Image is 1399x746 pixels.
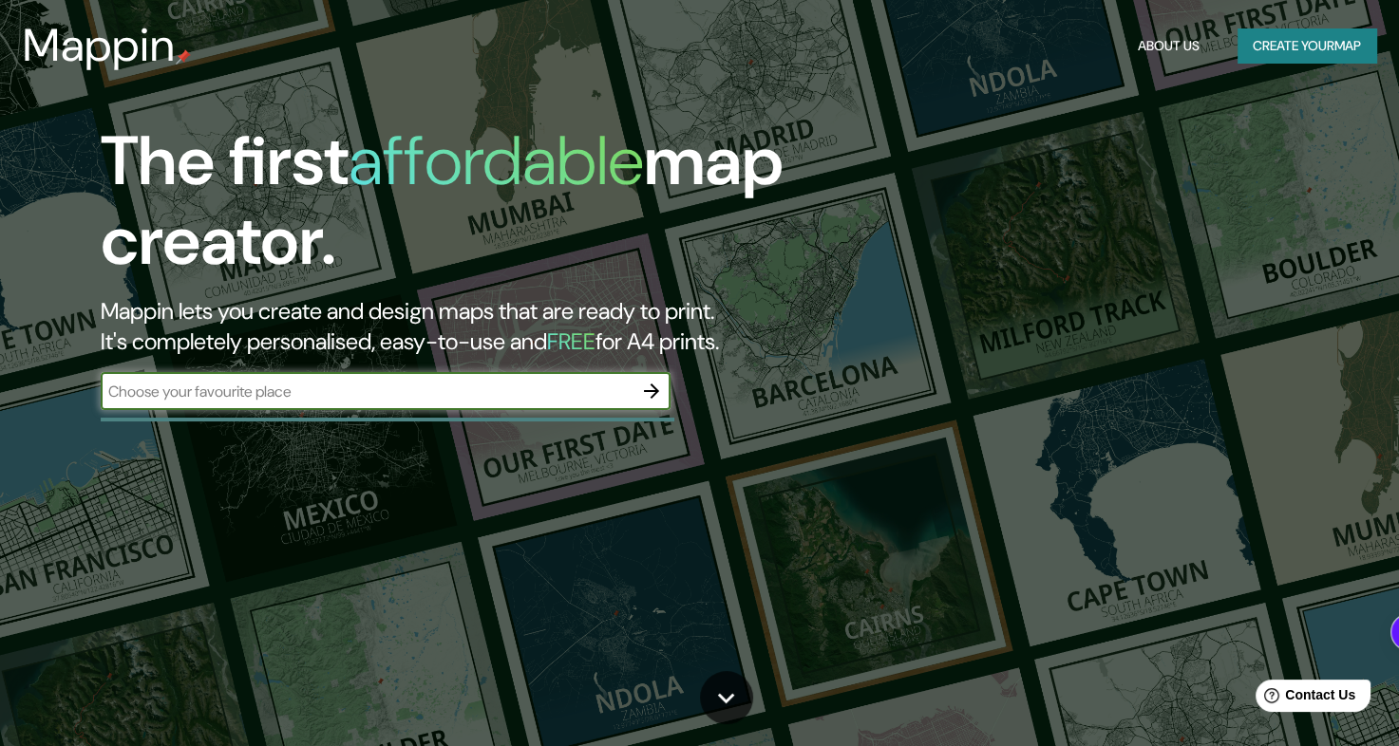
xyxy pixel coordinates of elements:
button: About Us [1130,28,1207,64]
button: Create yourmap [1238,28,1376,64]
img: mappin-pin [176,49,191,65]
h1: affordable [349,117,644,205]
h5: FREE [547,326,596,356]
h3: Mappin [23,19,176,72]
iframe: Help widget launcher [1230,672,1378,725]
input: Choose your favourite place [101,381,633,402]
h1: The first map creator. [101,121,801,296]
h2: Mappin lets you create and design maps that are ready to print. It's completely personalised, eas... [101,296,801,357]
